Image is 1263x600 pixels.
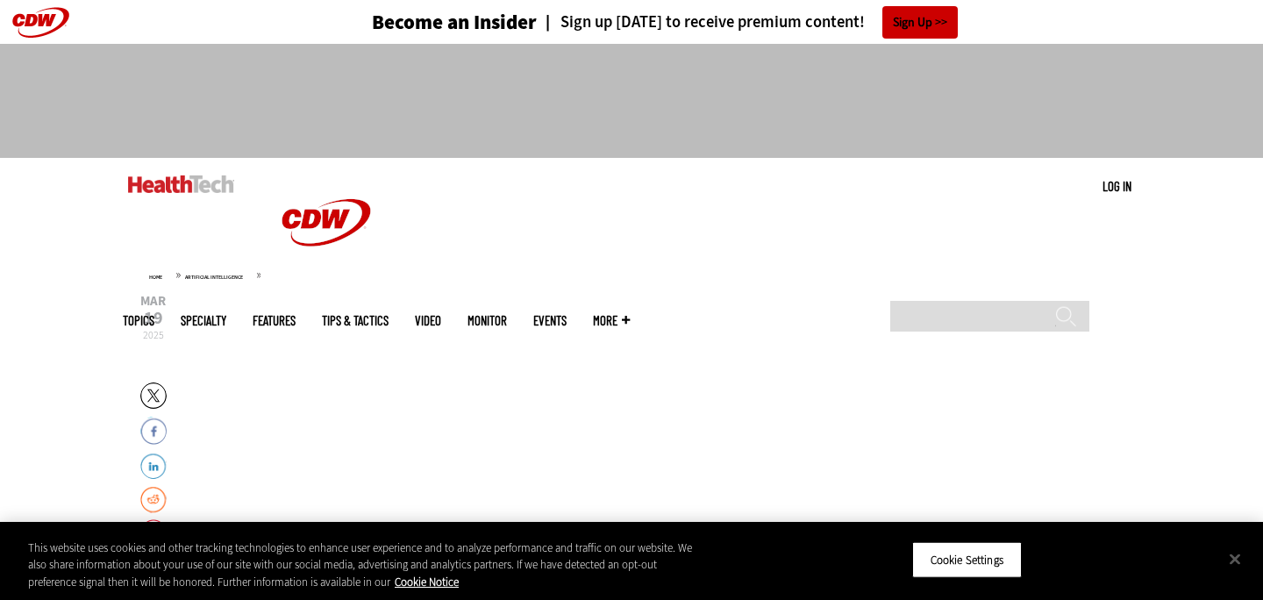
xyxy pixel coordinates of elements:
[372,12,537,32] h3: Become an Insider
[260,274,392,292] a: CDW
[537,14,865,31] a: Sign up [DATE] to receive premium content!
[181,314,226,327] span: Specialty
[467,314,507,327] a: MonITor
[28,539,695,591] div: This website uses cookies and other tracking technologies to enhance user experience and to analy...
[1102,177,1131,196] div: User menu
[128,175,234,193] img: Home
[882,6,958,39] a: Sign Up
[593,314,630,327] span: More
[912,541,1022,578] button: Cookie Settings
[415,314,441,327] a: Video
[260,158,392,288] img: Home
[123,314,154,327] span: Topics
[533,314,567,327] a: Events
[306,12,537,32] a: Become an Insider
[322,314,389,327] a: Tips & Tactics
[253,314,296,327] a: Features
[1102,178,1131,194] a: Log in
[395,575,459,589] a: More information about your privacy
[1216,539,1254,578] button: Close
[312,61,951,140] iframe: advertisement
